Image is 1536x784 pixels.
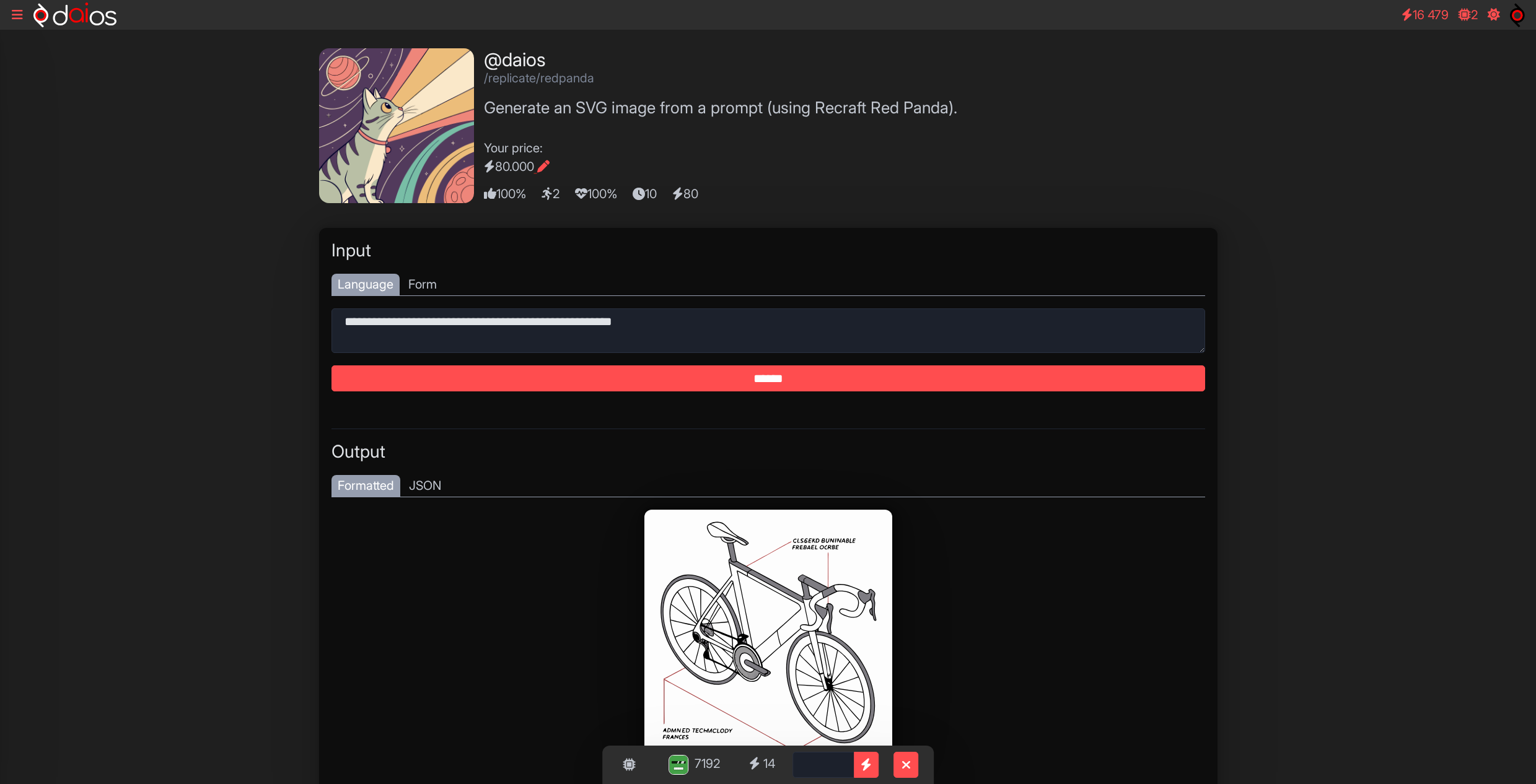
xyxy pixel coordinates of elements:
[1395,2,1455,27] a: 16 479
[484,48,957,71] h1: @daios
[1471,7,1478,22] span: 2
[575,185,630,203] span: 100%
[331,475,400,497] div: Formatted
[672,185,711,203] span: 80
[403,475,447,497] div: JSON
[1413,7,1449,22] span: 16 479
[33,2,116,27] img: logo-neg-h.svg
[542,185,572,203] span: 2
[402,274,443,295] div: Form
[484,185,538,203] span: 100%
[331,240,1205,261] h2: Input
[331,442,1205,463] h2: Output
[644,510,892,757] img: Image
[633,185,669,203] span: 10
[484,71,957,85] h2: /replicate/redpanda
[484,157,957,176] div: 80.000
[331,274,400,295] div: Language
[1452,2,1484,27] a: 2
[484,98,957,117] h3: Generate an SVG image from a prompt (using Recraft Red Panda).
[484,139,957,176] div: Your price:
[1510,2,1525,27] img: symbol.svg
